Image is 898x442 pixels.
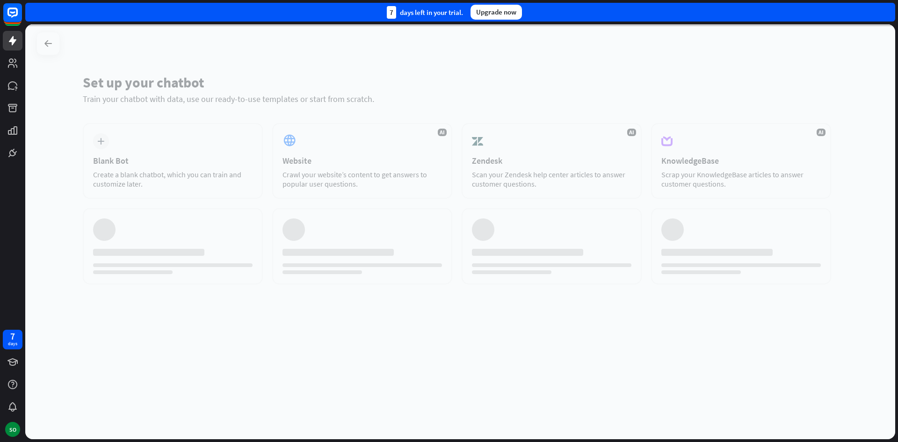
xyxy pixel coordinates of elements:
div: SO [5,422,20,437]
div: 7 [10,332,15,341]
div: days [8,341,17,347]
div: Upgrade now [471,5,522,20]
div: 7 [387,6,396,19]
div: days left in your trial. [387,6,463,19]
a: 7 days [3,330,22,349]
